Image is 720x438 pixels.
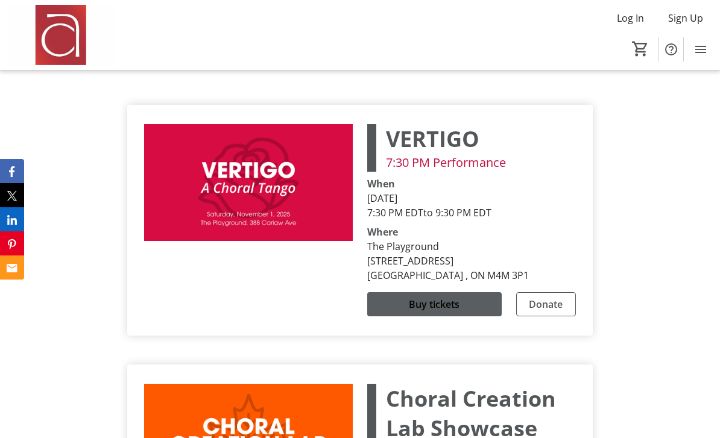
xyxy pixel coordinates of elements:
[668,11,703,25] span: Sign Up
[630,38,651,60] button: Cart
[516,292,576,316] button: Donate
[658,8,713,28] button: Sign Up
[367,292,502,316] button: Buy tickets
[409,297,459,311] span: Buy tickets
[529,297,563,311] span: Donate
[7,5,115,65] img: Amadeus Choir of Greater Toronto 's Logo
[659,37,683,61] button: Help
[689,37,713,61] button: Menu
[617,11,644,25] span: Log In
[607,8,654,28] button: Log In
